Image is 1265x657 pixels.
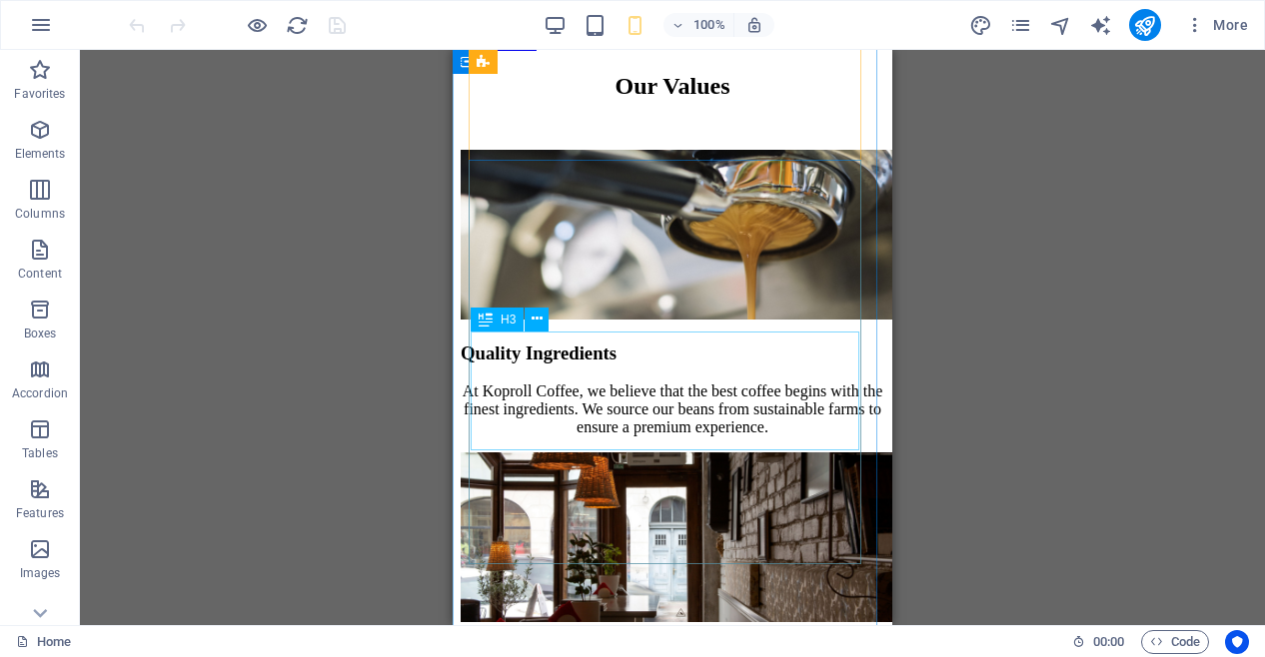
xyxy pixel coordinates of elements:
[15,206,65,222] p: Columns
[1177,9,1256,41] button: More
[22,445,58,461] p: Tables
[1009,14,1032,37] i: Pages (Ctrl+Alt+S)
[745,16,763,34] i: On resize automatically adjust zoom level to fit chosen device.
[245,13,269,37] button: Click here to leave preview mode and continue editing
[12,385,68,401] p: Accordion
[969,13,993,37] button: design
[20,565,61,581] p: Images
[1049,13,1073,37] button: navigator
[16,630,71,654] a: Click to cancel selection. Double-click to open Pages
[663,13,734,37] button: 100%
[1133,14,1156,37] i: Publish
[693,13,725,37] h6: 100%
[501,314,516,326] span: H3
[285,13,309,37] button: reload
[1141,630,1209,654] button: Code
[24,326,57,341] p: Boxes
[1089,13,1113,37] button: text_generator
[18,266,62,282] p: Content
[14,86,65,102] p: Favorites
[15,146,66,162] p: Elements
[286,14,309,37] i: Reload page
[16,505,64,521] p: Features
[1107,634,1110,649] span: :
[1049,14,1072,37] i: Navigator
[1089,14,1112,37] i: AI Writer
[1150,630,1200,654] span: Code
[1185,15,1248,35] span: More
[1129,9,1161,41] button: publish
[1225,630,1249,654] button: Usercentrics
[1093,630,1124,654] span: 00 00
[1009,13,1033,37] button: pages
[1072,630,1125,654] h6: Session time
[969,14,992,37] i: Design (Ctrl+Alt+Y)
